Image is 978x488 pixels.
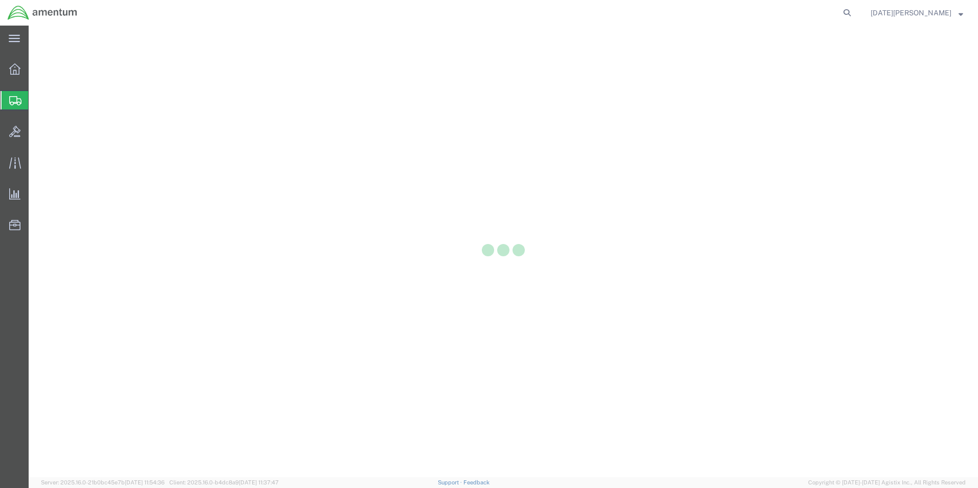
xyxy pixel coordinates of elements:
[7,5,78,20] img: logo
[871,7,951,18] span: Noel Arrieta
[808,478,966,487] span: Copyright © [DATE]-[DATE] Agistix Inc., All Rights Reserved
[169,479,279,485] span: Client: 2025.16.0-b4dc8a9
[463,479,490,485] a: Feedback
[125,479,165,485] span: [DATE] 11:54:36
[239,479,279,485] span: [DATE] 11:37:47
[438,479,463,485] a: Support
[41,479,165,485] span: Server: 2025.16.0-21b0bc45e7b
[870,7,964,19] button: [DATE][PERSON_NAME]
